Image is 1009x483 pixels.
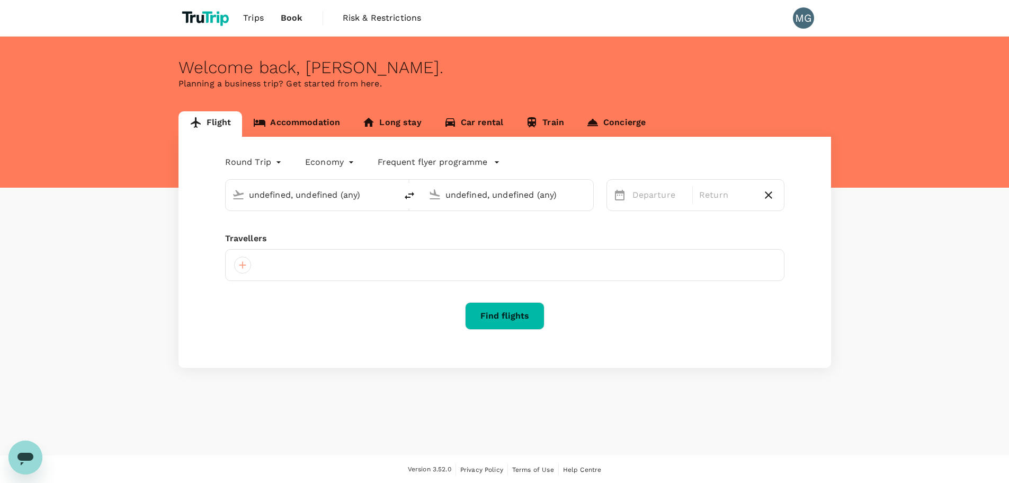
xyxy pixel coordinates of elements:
p: Planning a business trip? Get started from here. [178,77,831,90]
span: Version 3.52.0 [408,464,451,475]
div: Welcome back , [PERSON_NAME] . [178,58,831,77]
span: Trips [243,12,264,24]
div: Travellers [225,232,784,245]
a: Privacy Policy [460,464,503,476]
iframe: Button to launch messaging window [8,441,42,475]
a: Long stay [351,111,432,137]
a: Train [514,111,575,137]
p: Frequent flyer programme [378,156,487,169]
img: TruTrip logo [178,6,235,30]
button: Open [389,194,391,196]
span: Privacy Policy [460,466,503,473]
p: Departure [632,189,686,201]
a: Concierge [575,111,657,137]
div: MG [793,7,814,29]
button: delete [397,183,422,208]
a: Flight [178,111,243,137]
span: Terms of Use [512,466,554,473]
input: Depart from [249,187,374,203]
a: Accommodation [242,111,351,137]
span: Book [281,12,303,24]
div: Economy [305,154,356,171]
p: Return [699,189,753,201]
button: Frequent flyer programme [378,156,500,169]
input: Going to [445,187,571,203]
button: Find flights [465,302,544,330]
a: Help Centre [563,464,602,476]
button: Open [586,194,588,196]
span: Risk & Restrictions [343,12,422,24]
a: Car rental [433,111,515,137]
div: Round Trip [225,154,284,171]
span: Help Centre [563,466,602,473]
a: Terms of Use [512,464,554,476]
